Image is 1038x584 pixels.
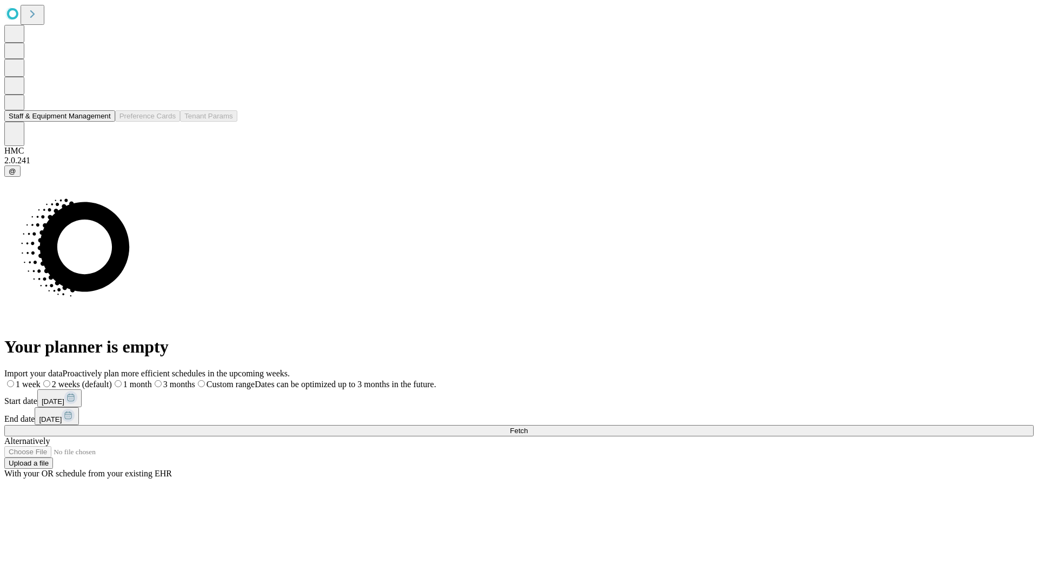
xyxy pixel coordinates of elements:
span: Import your data [4,369,63,378]
button: @ [4,165,21,177]
span: @ [9,167,16,175]
button: Tenant Params [180,110,237,122]
span: Alternatively [4,436,50,446]
span: 1 week [16,380,41,389]
span: Proactively plan more efficient schedules in the upcoming weeks. [63,369,290,378]
span: Dates can be optimized up to 3 months in the future. [255,380,436,389]
span: Fetch [510,427,528,435]
span: [DATE] [39,415,62,423]
input: Custom rangeDates can be optimized up to 3 months in the future. [198,380,205,387]
h1: Your planner is empty [4,337,1034,357]
input: 1 month [115,380,122,387]
div: HMC [4,146,1034,156]
div: Start date [4,389,1034,407]
span: Custom range [207,380,255,389]
span: With your OR schedule from your existing EHR [4,469,172,478]
input: 3 months [155,380,162,387]
span: 2 weeks (default) [52,380,112,389]
span: 1 month [123,380,152,389]
button: Preference Cards [115,110,180,122]
div: End date [4,407,1034,425]
button: [DATE] [37,389,82,407]
button: Fetch [4,425,1034,436]
input: 1 week [7,380,14,387]
button: Staff & Equipment Management [4,110,115,122]
span: [DATE] [42,397,64,406]
div: 2.0.241 [4,156,1034,165]
button: Upload a file [4,457,53,469]
input: 2 weeks (default) [43,380,50,387]
button: [DATE] [35,407,79,425]
span: 3 months [163,380,195,389]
